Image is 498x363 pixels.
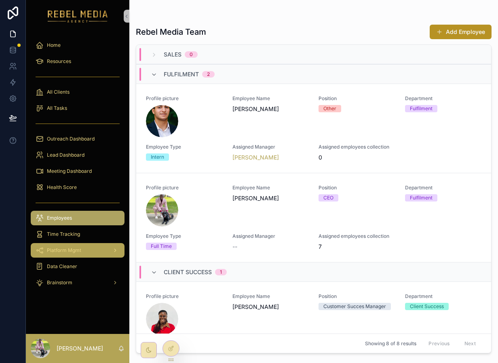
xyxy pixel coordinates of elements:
span: Assigned employees collection [319,233,395,239]
span: Employees [47,215,72,221]
div: Customer Succes Manager [323,303,386,310]
div: Client Success [410,303,444,310]
a: Health Score [31,180,124,195]
div: 2 [207,71,210,78]
a: Profile pictureEmployee Name[PERSON_NAME]PositionOtherDepartmentFulfilmentEmployee TypeInternAssi... [136,84,491,173]
a: All Tasks [31,101,124,115]
span: Employee Type [146,233,223,239]
span: 7 [319,243,322,251]
span: Position [319,293,395,300]
a: Outreach Dashboard [31,132,124,146]
span: Home [47,42,61,48]
a: Home [31,38,124,52]
span: [PERSON_NAME] [232,105,309,113]
a: Resources [31,54,124,69]
span: Assigned employees collection [319,144,395,150]
span: Profile picture [146,95,223,102]
span: Showing 8 of 8 results [365,340,416,347]
div: 1 [220,269,222,275]
span: Data Cleaner [47,263,77,270]
a: Data Cleaner [31,259,124,274]
div: Intern [151,153,164,161]
span: All Tasks [47,105,67,111]
span: Employee Type [146,144,223,150]
button: Add Employee [430,25,492,39]
span: [PERSON_NAME] [232,303,309,311]
div: Fulfilment [410,105,433,112]
div: 0 [190,51,193,58]
a: Profile pictureEmployee Name[PERSON_NAME]PositionCEODepartmentFulfilmentEmployee TypeFull TimeAss... [136,173,491,262]
span: Department [405,293,482,300]
div: Full Time [151,243,172,250]
span: Department [405,95,482,102]
span: Lead Dashboard [47,152,84,158]
a: All Clients [31,85,124,99]
span: Department [405,185,482,191]
span: Outreach Dashboard [47,136,95,142]
span: 0 [319,153,322,162]
div: scrollable content [26,32,129,300]
span: Platform Mgmt [47,247,81,254]
a: Brainstorm [31,275,124,290]
span: All Clients [47,89,70,95]
div: Other [323,105,336,112]
span: Sales [164,50,181,59]
span: Health Score [47,184,77,191]
div: CEO [323,194,333,201]
span: Position [319,95,395,102]
span: Employee Name [232,293,309,300]
img: App logo [48,10,108,23]
a: [PERSON_NAME] [232,153,279,162]
span: Profile picture [146,293,223,300]
a: Platform Mgmt [31,243,124,258]
a: Employees [31,211,124,225]
span: Time Tracking [47,231,80,237]
span: Employee Name [232,95,309,102]
div: Fulfilment [410,194,433,201]
span: Client Success [164,268,212,276]
span: Assigned Manager [232,233,309,239]
span: Position [319,185,395,191]
span: Employee Name [232,185,309,191]
span: Profile picture [146,185,223,191]
a: Lead Dashboard [31,148,124,162]
span: Brainstorm [47,279,72,286]
span: Meeting Dashboard [47,168,92,174]
a: Time Tracking [31,227,124,241]
a: Meeting Dashboard [31,164,124,178]
p: [PERSON_NAME] [57,344,103,353]
span: Assigned Manager [232,144,309,150]
span: -- [232,243,237,251]
span: [PERSON_NAME] [232,194,309,202]
span: Resources [47,58,71,65]
span: Fulfilment [164,70,199,78]
h1: Rebel Media Team [136,26,206,38]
